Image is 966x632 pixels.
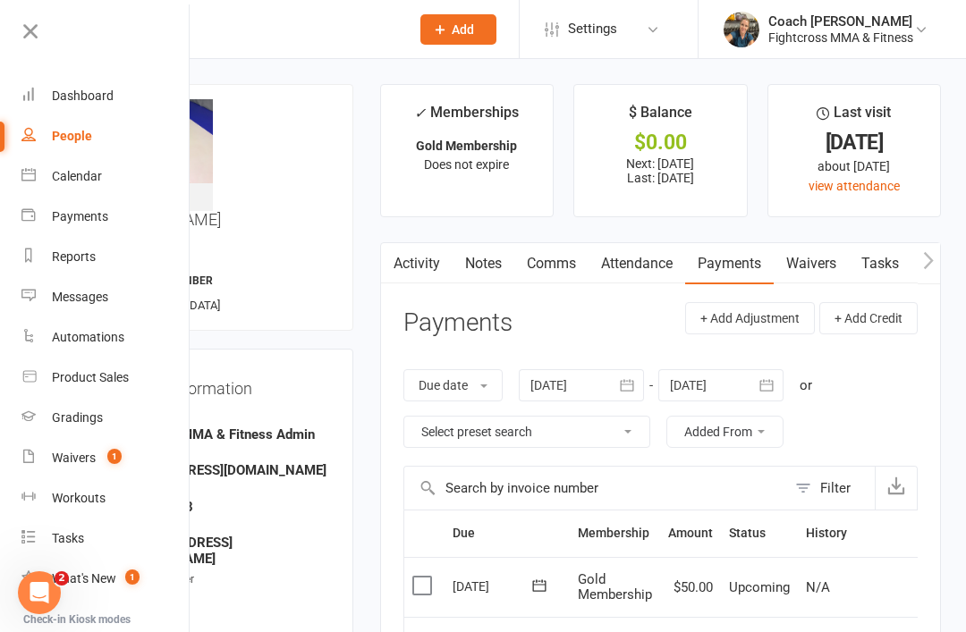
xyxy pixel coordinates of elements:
div: Mobile Number [113,483,329,500]
a: Messages [21,277,191,317]
th: Membership [570,510,660,556]
iframe: Intercom live chat [18,571,61,614]
a: view attendance [809,179,900,193]
a: Gradings [21,398,191,438]
a: People [21,116,191,156]
a: Notes [453,243,514,284]
div: Workouts [52,491,106,505]
span: Settings [568,9,617,49]
div: Automations [52,330,124,344]
a: Attendance [589,243,685,284]
div: Address [113,519,329,536]
button: Add [420,14,496,45]
a: Workouts [21,478,191,518]
div: Fightcross MMA & Fitness [768,29,913,46]
div: What's New [52,571,116,586]
a: Product Sales [21,358,191,398]
a: Calendar [21,156,191,197]
a: Payments [685,243,774,284]
div: Reports [52,249,96,264]
div: Gradings [52,410,103,425]
i: ✓ [414,105,426,122]
span: N/A [806,579,830,595]
span: 2 [55,571,69,586]
div: Date of Birth [113,607,329,624]
div: [DATE] [784,133,924,152]
a: Tasks [849,243,911,284]
button: + Add Adjustment [685,302,815,334]
button: Filter [786,467,875,510]
div: Calendar [52,169,102,183]
a: Tasks [21,518,191,559]
button: + Add Credit [819,302,918,334]
div: Product Sales [52,370,129,384]
strong: - [113,586,329,603]
h3: Payments [403,309,513,337]
input: Search... [106,17,397,42]
td: $50.00 [660,557,721,618]
div: Waivers [52,451,96,465]
h3: [PERSON_NAME] [101,99,338,229]
div: Dashboard [52,88,114,103]
a: Waivers 1 [21,438,191,478]
span: Gold Membership [578,571,652,603]
a: Reports [21,237,191,277]
a: Activity [381,243,453,284]
button: Added From [666,416,784,448]
div: Owner [113,411,329,428]
div: Coach [PERSON_NAME] [768,13,913,29]
strong: [STREET_ADDRESS][PERSON_NAME] [113,535,329,567]
a: Waivers [774,243,849,284]
div: Email [113,447,329,464]
div: Filter [820,477,851,499]
a: Dashboard [21,76,191,116]
a: Comms [514,243,589,284]
th: Due [445,510,570,556]
strong: Fightcross MMA & Fitness Admin [113,426,329,442]
div: Member Number [113,571,329,588]
div: Tasks [52,531,84,545]
h3: Contact information [110,373,329,398]
img: thumb_image1623694743.png [724,12,759,47]
th: History [798,510,904,556]
button: Due date [403,369,503,401]
p: Next: [DATE] Last: [DATE] [590,156,730,185]
th: Status [721,510,798,556]
span: 1 [107,449,122,464]
strong: [EMAIL_ADDRESS][DOMAIN_NAME] [113,462,329,478]
strong: Gold Membership [416,139,517,153]
span: Does not expire [424,157,509,172]
span: Add [452,22,474,37]
a: Payments [21,197,191,237]
div: Memberships [414,101,519,134]
div: or [800,375,812,396]
input: Search by invoice number [404,467,786,510]
div: about [DATE] [784,156,924,176]
div: Messages [52,290,108,304]
div: People [52,129,92,143]
a: What's New1 [21,559,191,599]
div: Last visit [817,101,891,133]
div: $0.00 [590,133,730,152]
div: Payments [52,209,108,223]
a: Automations [21,317,191,358]
span: Upcoming [729,579,790,595]
th: Amount [660,510,721,556]
strong: 0421566668 [113,499,329,515]
span: 1 [125,569,140,585]
div: [DATE] [453,572,535,600]
div: $ Balance [629,101,692,133]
